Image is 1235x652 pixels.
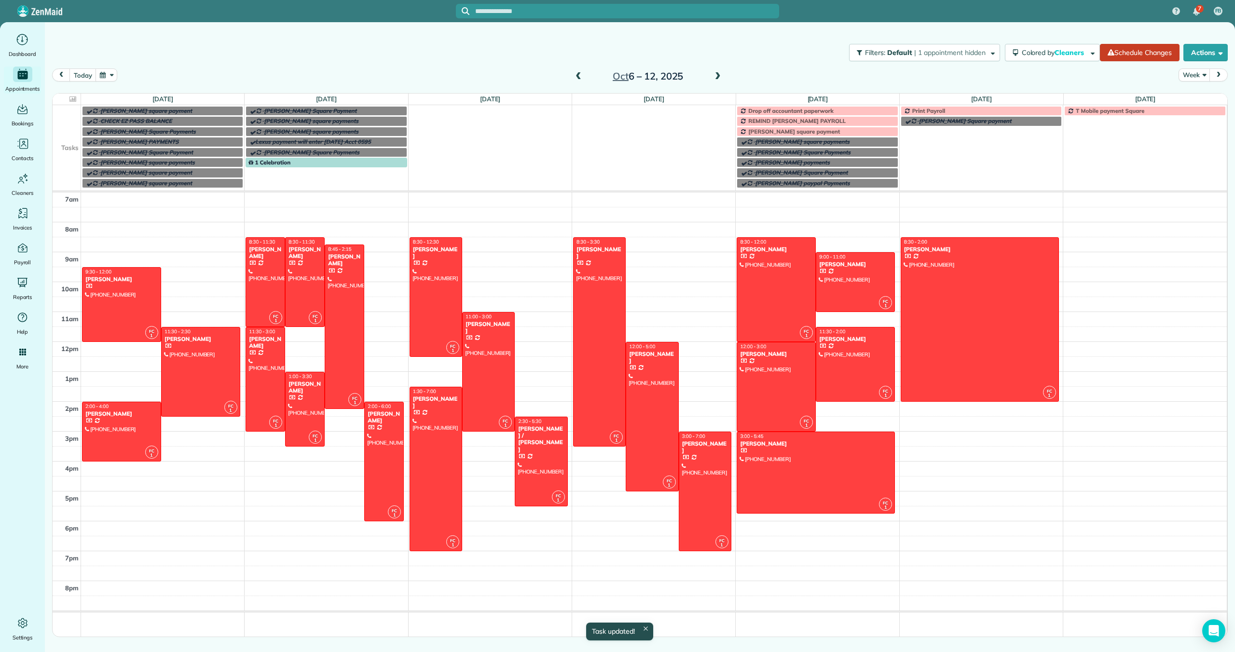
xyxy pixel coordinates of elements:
button: next [1209,68,1228,81]
small: 1 [270,421,282,430]
div: [PERSON_NAME] [328,253,361,267]
span: FC [614,433,619,438]
span: 1:00 - 3:30 [288,373,312,380]
div: [PERSON_NAME] [576,246,623,260]
button: today [69,68,96,81]
span: Contacts [12,153,33,163]
span: More [16,362,28,371]
a: [DATE] [480,95,501,103]
small: 1 [879,503,892,512]
span: Oct [613,70,629,82]
span: 7 [1198,5,1201,13]
small: 1 [309,436,321,445]
span: FC [667,478,672,483]
span: 8:30 - 3:30 [576,239,600,245]
span: [PERSON_NAME] Square Payments [100,128,196,135]
span: Cleaners [12,188,33,198]
small: 1 [388,511,400,520]
svg: Focus search [462,7,469,15]
span: 4pm [65,464,79,472]
span: Appointments [5,84,40,94]
small: 1 [309,316,321,326]
span: 6pm [65,524,79,532]
span: [PERSON_NAME] Square payment [919,117,1012,124]
div: [PERSON_NAME] [412,246,459,260]
span: Colored by [1022,48,1087,57]
a: Bookings [4,101,41,128]
span: 1pm [65,375,79,382]
a: Payroll [4,240,41,267]
span: FC [450,538,455,543]
small: 1 [447,346,459,355]
a: [DATE] [316,95,337,103]
span: 8:30 - 11:30 [249,239,275,245]
span: FC [883,500,888,505]
span: 10am [61,285,79,293]
small: 1 [499,421,511,430]
span: [PERSON_NAME] Square Payment [100,149,193,156]
small: 1 [663,481,675,490]
span: Invoices [13,223,32,232]
div: [PERSON_NAME] [629,351,675,365]
a: Appointments [4,67,41,94]
div: [PERSON_NAME] [904,246,1056,253]
div: [PERSON_NAME] [819,261,892,268]
span: FB [1215,7,1221,15]
span: 2:30 - 5:30 [518,418,541,424]
div: [PERSON_NAME] [367,410,401,424]
span: 1:30 - 7:00 [413,388,436,394]
small: 1 [879,391,892,400]
a: Invoices [4,205,41,232]
span: 11:30 - 2:30 [165,328,191,335]
small: 1 [610,436,622,445]
small: 1 [552,496,564,505]
button: Filters: Default | 1 appointment hidden [849,44,1000,61]
a: Settings [4,615,41,642]
span: FC [556,493,561,498]
div: [PERSON_NAME] [85,276,158,283]
a: [DATE] [644,95,664,103]
button: Actions [1183,44,1228,61]
span: 7am [65,195,79,203]
span: Settings [13,633,33,642]
a: [DATE] [971,95,992,103]
span: [PERSON_NAME] paypal Payments [755,179,850,187]
span: 3:00 - 5:45 [740,433,763,439]
span: 9:30 - 12:00 [85,269,111,275]
span: 2:00 - 4:00 [85,403,109,409]
a: Help [4,310,41,337]
a: [DATE] [808,95,828,103]
span: Dashboard [9,49,36,59]
span: [PERSON_NAME] Square Payments [264,149,359,156]
span: 3pm [65,435,79,442]
small: 1 [447,541,459,550]
small: 1 [800,421,812,430]
span: 8:30 - 12:00 [740,239,766,245]
span: 8:30 - 2:00 [904,239,927,245]
div: [PERSON_NAME] [465,321,512,335]
button: Colored byCleaners [1005,44,1100,61]
div: [PERSON_NAME] [164,336,237,342]
span: 7pm [65,554,79,562]
span: 8am [65,225,79,233]
span: CHECK EZ PASS BALANCE [100,117,172,124]
span: FC [149,328,154,334]
small: 1 [270,316,282,326]
span: 11:00 - 3:00 [466,313,492,320]
span: 9:00 - 11:00 [819,254,845,260]
span: [PERSON_NAME] square payment [748,128,840,135]
small: 1 [716,541,728,550]
span: FC [228,403,233,408]
span: FC [503,418,508,423]
span: Cleaners [1055,48,1085,57]
span: T Mobile payment Square [1076,107,1144,114]
span: [PERSON_NAME] PAYMENTS [100,138,179,145]
span: FC [313,313,318,319]
span: FC [719,538,725,543]
span: [PERSON_NAME] square payment [100,179,192,187]
span: 2pm [65,405,79,412]
span: [PERSON_NAME] Square Payment [264,107,357,114]
div: [PERSON_NAME] [740,351,813,357]
span: [PERSON_NAME] payments [755,159,830,166]
span: REMIND [PERSON_NAME] PAYROLL [748,117,846,124]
